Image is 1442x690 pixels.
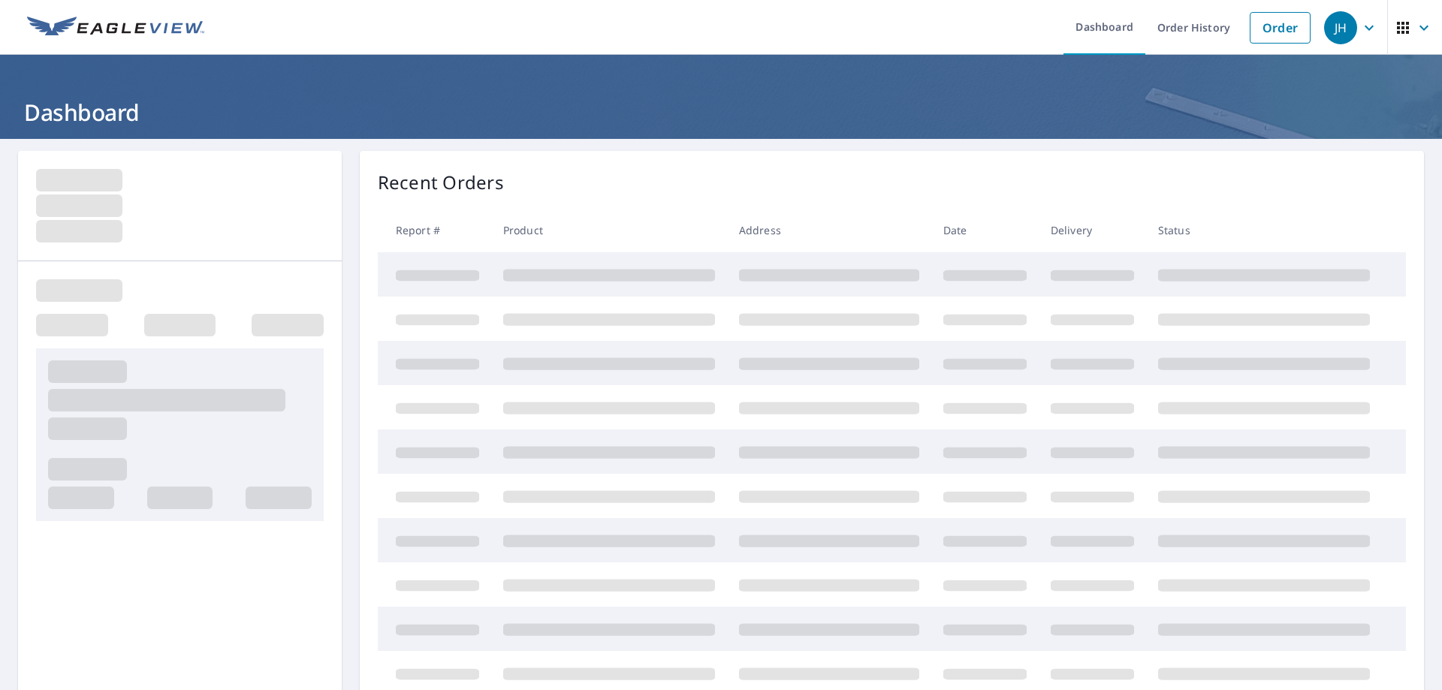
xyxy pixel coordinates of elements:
img: EV Logo [27,17,204,39]
h1: Dashboard [18,97,1424,128]
th: Date [931,208,1039,252]
a: Order [1250,12,1311,44]
div: JH [1324,11,1357,44]
th: Product [491,208,727,252]
th: Status [1146,208,1382,252]
p: Recent Orders [378,169,504,196]
th: Delivery [1039,208,1146,252]
th: Report # [378,208,491,252]
th: Address [727,208,931,252]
